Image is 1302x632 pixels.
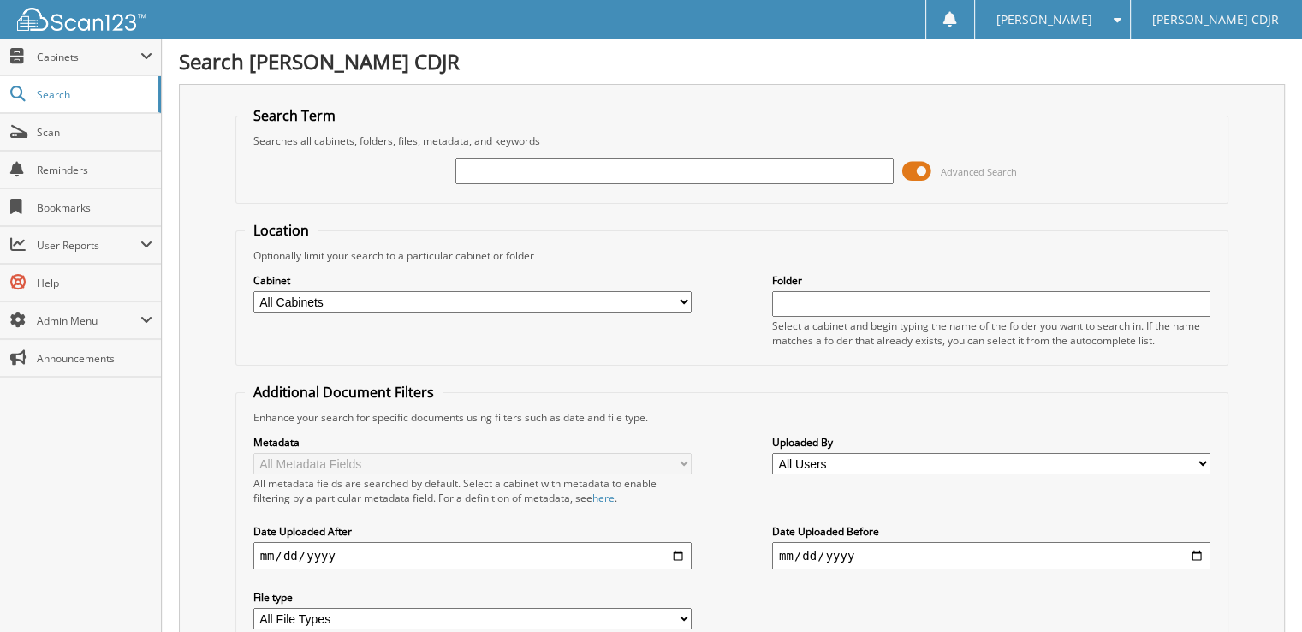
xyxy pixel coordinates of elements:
[37,200,152,215] span: Bookmarks
[37,87,150,102] span: Search
[245,134,1220,148] div: Searches all cabinets, folders, files, metadata, and keywords
[37,238,140,253] span: User Reports
[996,15,1092,25] span: [PERSON_NAME]
[245,248,1220,263] div: Optionally limit your search to a particular cabinet or folder
[245,410,1220,425] div: Enhance your search for specific documents using filters such as date and file type.
[772,542,1210,569] input: end
[253,590,692,605] label: File type
[37,276,152,290] span: Help
[772,319,1210,348] div: Select a cabinet and begin typing the name of the folder you want to search in. If the name match...
[941,165,1017,178] span: Advanced Search
[772,273,1210,288] label: Folder
[245,383,443,402] legend: Additional Document Filters
[37,163,152,177] span: Reminders
[772,435,1210,450] label: Uploaded By
[179,47,1285,75] h1: Search [PERSON_NAME] CDJR
[253,435,692,450] label: Metadata
[37,125,152,140] span: Scan
[253,524,692,539] label: Date Uploaded After
[772,524,1210,539] label: Date Uploaded Before
[17,8,146,31] img: scan123-logo-white.svg
[1216,550,1302,632] iframe: Chat Widget
[245,106,344,125] legend: Search Term
[253,476,692,505] div: All metadata fields are searched by default. Select a cabinet with metadata to enable filtering b...
[592,491,615,505] a: here
[253,542,692,569] input: start
[1152,15,1279,25] span: [PERSON_NAME] CDJR
[253,273,692,288] label: Cabinet
[37,313,140,328] span: Admin Menu
[245,221,318,240] legend: Location
[37,50,140,64] span: Cabinets
[37,351,152,366] span: Announcements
